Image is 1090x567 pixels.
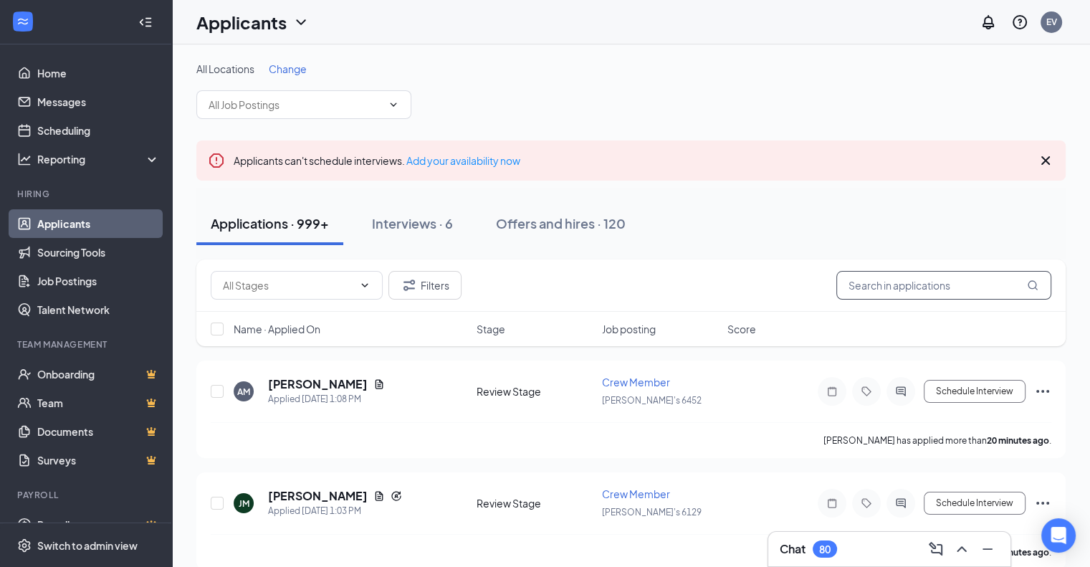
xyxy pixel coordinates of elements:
[836,271,1051,300] input: Search in applications
[269,62,307,75] span: Change
[292,14,310,31] svg: ChevronDown
[268,376,368,392] h5: [PERSON_NAME]
[924,380,1026,403] button: Schedule Interview
[209,97,382,113] input: All Job Postings
[17,538,32,553] svg: Settings
[477,496,593,510] div: Review Stage
[373,490,385,502] svg: Document
[823,386,841,397] svg: Note
[37,152,161,166] div: Reporting
[16,14,30,29] svg: WorkstreamLogo
[17,188,157,200] div: Hiring
[477,384,593,399] div: Review Stage
[17,338,157,351] div: Team Management
[211,214,329,232] div: Applications · 999+
[823,497,841,509] svg: Note
[373,378,385,390] svg: Document
[976,538,999,561] button: Minimize
[234,322,320,336] span: Name · Applied On
[602,487,670,500] span: Crew Member
[950,538,973,561] button: ChevronUp
[37,116,160,145] a: Scheduling
[953,540,970,558] svg: ChevronUp
[727,322,756,336] span: Score
[1034,383,1051,400] svg: Ellipses
[359,280,370,291] svg: ChevronDown
[602,507,702,518] span: [PERSON_NAME]'s 6129
[37,417,160,446] a: DocumentsCrown
[602,322,656,336] span: Job posting
[37,238,160,267] a: Sourcing Tools
[1034,495,1051,512] svg: Ellipses
[268,392,385,406] div: Applied [DATE] 1:08 PM
[223,277,353,293] input: All Stages
[237,386,250,398] div: AM
[477,322,505,336] span: Stage
[406,154,520,167] a: Add your availability now
[924,538,947,561] button: ComposeMessage
[1011,14,1028,31] svg: QuestionInfo
[388,99,399,110] svg: ChevronDown
[987,435,1049,446] b: 20 minutes ago
[858,386,875,397] svg: Tag
[234,154,520,167] span: Applicants can't schedule interviews.
[37,209,160,238] a: Applicants
[37,446,160,475] a: SurveysCrown
[496,214,626,232] div: Offers and hires · 120
[138,15,153,29] svg: Collapse
[1027,280,1038,291] svg: MagnifyingGlass
[37,59,160,87] a: Home
[602,395,702,406] span: [PERSON_NAME]'s 6452
[239,497,249,510] div: JM
[17,152,32,166] svg: Analysis
[1041,518,1076,553] div: Open Intercom Messenger
[858,497,875,509] svg: Tag
[987,547,1049,558] b: 25 minutes ago
[819,543,831,556] div: 80
[979,540,996,558] svg: Minimize
[1037,152,1054,169] svg: Cross
[37,267,160,295] a: Job Postings
[372,214,453,232] div: Interviews · 6
[602,376,670,389] span: Crew Member
[196,62,254,75] span: All Locations
[927,540,945,558] svg: ComposeMessage
[391,490,402,502] svg: Reapply
[37,87,160,116] a: Messages
[268,504,402,518] div: Applied [DATE] 1:03 PM
[37,510,160,539] a: PayrollCrown
[37,389,160,417] a: TeamCrown
[388,271,462,300] button: Filter Filters
[208,152,225,169] svg: Error
[401,277,418,294] svg: Filter
[823,434,1051,447] p: [PERSON_NAME] has applied more than .
[892,497,909,509] svg: ActiveChat
[892,386,909,397] svg: ActiveChat
[1046,16,1057,28] div: EV
[17,489,157,501] div: Payroll
[924,492,1026,515] button: Schedule Interview
[268,488,368,504] h5: [PERSON_NAME]
[780,541,805,557] h3: Chat
[196,10,287,34] h1: Applicants
[37,360,160,389] a: OnboardingCrown
[37,538,138,553] div: Switch to admin view
[37,295,160,324] a: Talent Network
[980,14,997,31] svg: Notifications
